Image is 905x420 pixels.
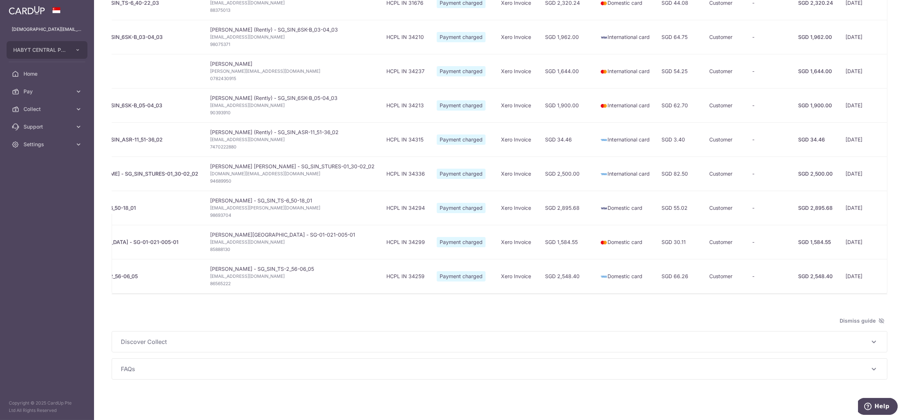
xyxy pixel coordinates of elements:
td: [DATE] [840,157,891,191]
td: Xero Invoice [495,157,539,191]
div: [PERSON_NAME][GEOGRAPHIC_DATA] - SG-01-021-005-01 [34,238,198,246]
td: Xero Invoice [495,54,539,88]
img: mastercard-sm-87a3fd1e0bddd137fecb07648320f44c262e2538e7db6024463105ddbc961eb2.png [600,239,607,246]
span: Help [17,5,32,12]
td: SGD 66.26 [656,259,703,293]
td: Xero Invoice [495,225,539,259]
div: SGD 34.46 [798,136,834,143]
td: [PERSON_NAME] (Rently) - SG_SIN_6SK-B_03-04_03 [204,20,381,54]
span: [EMAIL_ADDRESS][DOMAIN_NAME] [210,238,375,246]
span: Payment charged [437,134,486,145]
span: Collect [24,105,72,113]
span: 98693704 [210,212,375,219]
td: [PERSON_NAME] - SG_SIN_TS-6_50-18_01 [204,191,381,225]
img: visa-sm-192604c4577d2d35970c8ed26b86981c2741ebd56154ab54ad91a526f0f24972.png [600,205,607,212]
td: SGD 2,500.00 [539,157,594,191]
td: SGD 30.11 [656,225,703,259]
img: american-express-sm-c955881869ff4294d00fd038735fb651958d7f10184fcf1bed3b24c57befb5f2.png [600,273,607,280]
p: [DEMOGRAPHIC_DATA][EMAIL_ADDRESS][DOMAIN_NAME] [12,26,82,33]
td: [PERSON_NAME] (Rently) - SG_SIN_ASR-11_51-36_02 [204,122,381,157]
td: International card [594,88,656,122]
div: [PERSON_NAME] (Rently) - SG_SIN_6SK-B_03-04_03 [34,33,198,41]
div: [PERSON_NAME] [34,68,198,75]
td: International card [594,122,656,157]
td: Customer [703,54,746,88]
td: [DATE] [840,259,891,293]
img: mastercard-sm-87a3fd1e0bddd137fecb07648320f44c262e2538e7db6024463105ddbc961eb2.png [600,68,607,75]
span: 94689950 [210,177,375,185]
td: SGD 82.50 [656,157,703,191]
span: Payment charged [437,32,486,42]
span: Settings [24,141,72,148]
div: SGD 1,962.00 [798,33,834,41]
img: visa-sm-192604c4577d2d35970c8ed26b86981c2741ebd56154ab54ad91a526f0f24972.png [600,34,607,41]
td: HCPL IN 34237 [381,54,431,88]
td: Domestic card [594,225,656,259]
div: SGD 1,644.00 [798,68,834,75]
td: International card [594,157,656,191]
div: SGD 1,900.00 [798,102,834,109]
img: american-express-sm-c955881869ff4294d00fd038735fb651958d7f10184fcf1bed3b24c57befb5f2.png [600,170,607,178]
div: SGD 2,500.00 [798,170,834,177]
span: FAQs [121,365,869,373]
span: 85888130 [210,246,375,253]
td: HCPL IN 34315 [381,122,431,157]
span: Payment charged [437,237,486,247]
span: [EMAIL_ADDRESS][DOMAIN_NAME] [210,33,375,41]
iframe: Opens a widget where you can find more information [858,398,898,416]
span: 7470222880 [210,143,375,151]
span: Payment charged [437,169,486,179]
div: [PERSON_NAME] - SG_SIN_TS-6_50-18_01 [34,204,198,212]
div: [PERSON_NAME] (Rently) - SG_SIN_6SK-B_05-04_03 [34,102,198,109]
span: [EMAIL_ADDRESS][DOMAIN_NAME] [210,136,375,143]
div: SGD 2,548.40 [798,273,834,280]
td: HCPL IN 34210 [381,20,431,54]
td: [PERSON_NAME] [PERSON_NAME] - SG_SIN_STURES-01_30-02_02 [204,157,381,191]
td: [DATE] [840,191,891,225]
span: 90393910 [210,109,375,116]
div: [PERSON_NAME] - SG_SIN_TS-2_56-06_05 [34,273,198,280]
td: SGD 1,644.00 [539,54,594,88]
td: - [746,20,792,54]
td: [DATE] [840,88,891,122]
td: HCPL IN 34259 [381,259,431,293]
td: International card [594,54,656,88]
td: SGD 2,548.40 [539,259,594,293]
span: Dismiss guide [840,316,884,325]
span: [DOMAIN_NAME][EMAIL_ADDRESS][DOMAIN_NAME] [210,170,375,177]
td: Domestic card [594,191,656,225]
td: [DATE] [840,20,891,54]
td: Customer [703,157,746,191]
td: Customer [703,259,746,293]
td: SGD 3.40 [656,122,703,157]
span: 98075371 [210,41,375,48]
span: 86565222 [210,280,375,287]
td: SGD 55.02 [656,191,703,225]
td: International card [594,20,656,54]
td: Customer [703,88,746,122]
td: - [746,225,792,259]
td: Xero Invoice [495,191,539,225]
td: SGD 2,895.68 [539,191,594,225]
span: [EMAIL_ADDRESS][DOMAIN_NAME] [210,273,375,280]
div: SGD 2,895.68 [798,204,834,212]
td: Xero Invoice [495,259,539,293]
td: [PERSON_NAME][GEOGRAPHIC_DATA] - SG-01-021-005-01 [204,225,381,259]
span: Pay [24,88,72,95]
td: SGD 1,900.00 [539,88,594,122]
td: Xero Invoice [495,20,539,54]
td: SGD 1,962.00 [539,20,594,54]
span: Payment charged [437,271,486,281]
span: 0782430915 [210,75,375,82]
div: [PERSON_NAME] (Rently) - SG_SIN_ASR-11_51-36_02 [34,136,198,143]
td: SGD 1,584.55 [539,225,594,259]
span: [EMAIL_ADDRESS][DOMAIN_NAME] [210,102,375,109]
td: SGD 62.70 [656,88,703,122]
td: Customer [703,122,746,157]
span: Payment charged [437,66,486,76]
span: [PERSON_NAME][EMAIL_ADDRESS][DOMAIN_NAME] [210,68,375,75]
td: - [746,191,792,225]
img: mastercard-sm-87a3fd1e0bddd137fecb07648320f44c262e2538e7db6024463105ddbc961eb2.png [600,102,607,110]
td: [DATE] [840,225,891,259]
